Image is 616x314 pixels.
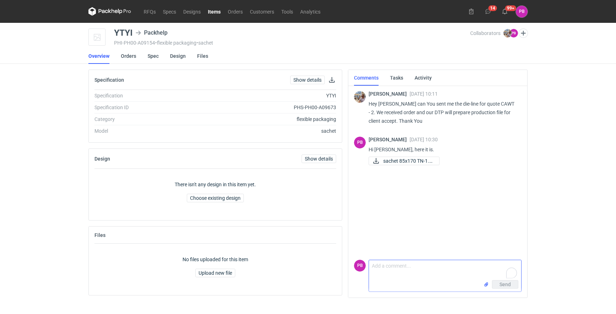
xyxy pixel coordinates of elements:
span: [DATE] 10:11 [410,91,438,97]
div: YTYI [191,92,336,99]
figcaption: PB [354,137,366,148]
a: Spec [148,48,159,64]
figcaption: PB [354,260,366,272]
span: • sachet [196,40,213,46]
a: Analytics [297,7,324,16]
button: 14 [482,6,494,17]
h2: Specification [94,77,124,83]
button: Choose existing design [187,194,244,202]
a: Show details [290,76,325,84]
span: Upload new file [199,270,232,275]
span: sachet 85x170 TN-1.p... [383,157,433,165]
p: Hi [PERSON_NAME], here it is. [369,145,516,154]
div: Model [94,127,191,135]
h2: Files [94,232,106,238]
a: Files [197,48,208,64]
textarea: To enrich screen reader interactions, please activate Accessibility in Grammarly extension settings [369,260,521,280]
div: PHS-PH00-A09673 [191,104,336,111]
div: PHI-PH00-A09154 [114,40,470,46]
div: Paulius Bukšnys [354,137,366,148]
button: Upload new file [195,269,235,277]
div: sachet 85x170 TN-1.pdf [369,157,440,165]
button: PB [516,6,528,17]
a: Designs [180,7,204,16]
a: Orders [224,7,246,16]
span: [DATE] 10:30 [410,137,438,142]
a: RFQs [140,7,159,16]
span: • flexible packaging [155,40,196,46]
button: Edit collaborators [519,29,528,38]
div: sachet [191,127,336,135]
a: Orders [121,48,136,64]
a: Overview [88,48,109,64]
svg: Packhelp Pro [88,7,131,16]
span: [PERSON_NAME] [369,91,410,97]
p: No files uploaded for this item [183,256,248,263]
div: Paulius Bukšnys [516,6,528,17]
button: Send [492,280,518,289]
span: Choose existing design [190,196,241,201]
span: Collaborators [470,30,500,36]
a: Tools [278,7,297,16]
div: Specification ID [94,104,191,111]
div: Specification [94,92,191,99]
a: Comments [354,70,379,86]
img: Michał Palasek [354,91,366,103]
a: Items [204,7,224,16]
div: YTYI [114,29,133,37]
button: Download specification [328,76,336,84]
div: Packhelp [135,29,168,37]
a: Customers [246,7,278,16]
button: sachet 85x170 TN-1.p... [369,157,440,165]
span: Send [499,282,511,287]
a: Specs [159,7,180,16]
a: Activity [415,70,432,86]
div: Category [94,116,191,123]
button: 99+ [499,6,510,17]
a: Show details [302,155,336,163]
span: [PERSON_NAME] [369,137,410,142]
p: Hey [PERSON_NAME] can You sent me the die-line for quote CAWT - 2. We received order and our DTP ... [369,100,516,125]
div: Paulius Bukšnys [354,260,366,272]
div: flexible packaging [191,116,336,123]
figcaption: PB [509,29,518,37]
img: Michał Palasek [503,29,512,37]
h2: Design [94,156,110,162]
a: Tasks [390,70,403,86]
p: There isn't any design in this item yet. [175,181,256,188]
a: Design [170,48,186,64]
